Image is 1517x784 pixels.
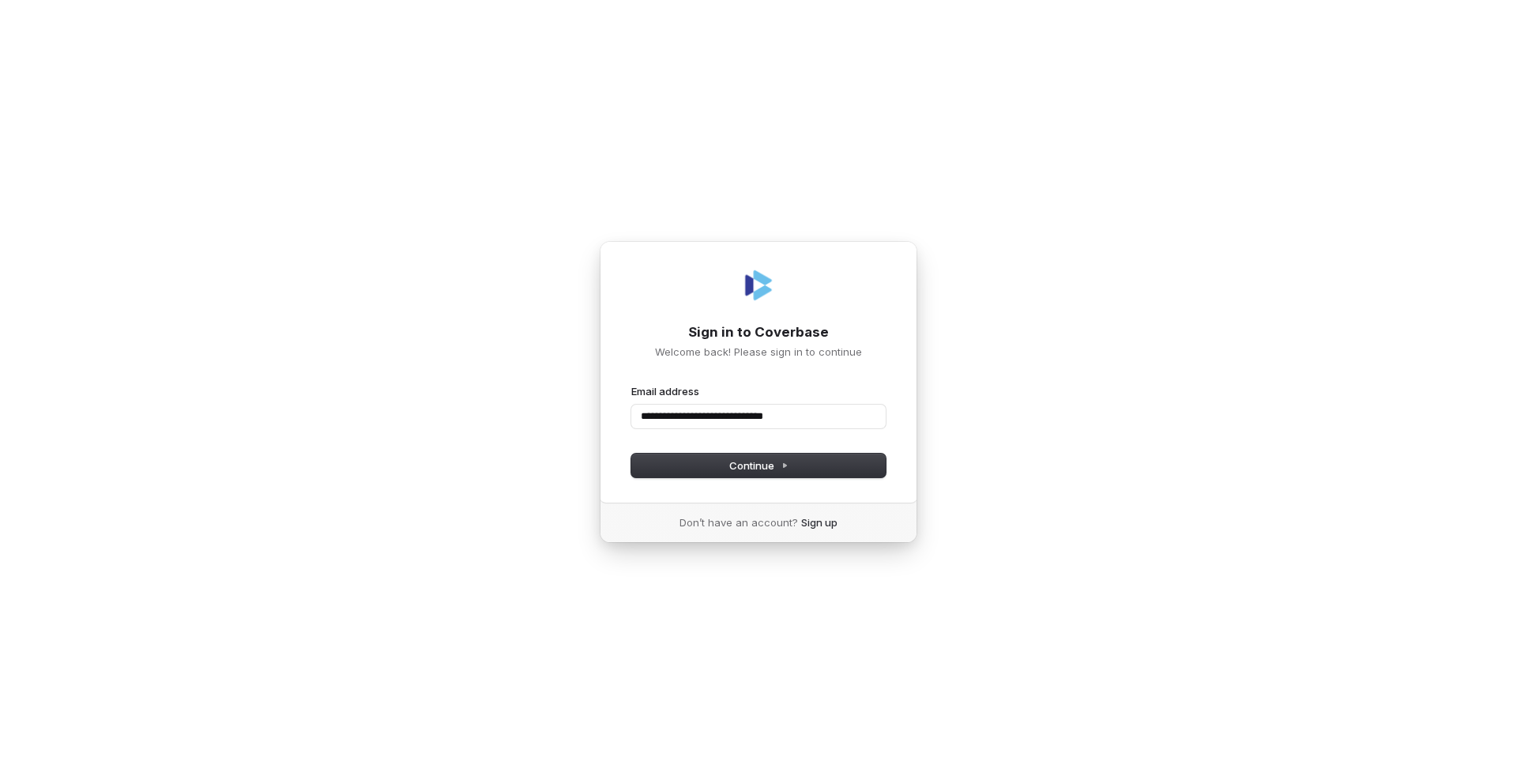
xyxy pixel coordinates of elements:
span: Don’t have an account? [679,515,798,530]
button: Continue [631,454,886,477]
h1: Sign in to Coverbase [631,323,886,342]
span: Continue [729,458,789,473]
a: Sign up [801,515,838,530]
p: Welcome back! Please sign in to continue [631,345,886,359]
label: Email address [631,384,699,398]
img: Coverbase [740,266,777,304]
